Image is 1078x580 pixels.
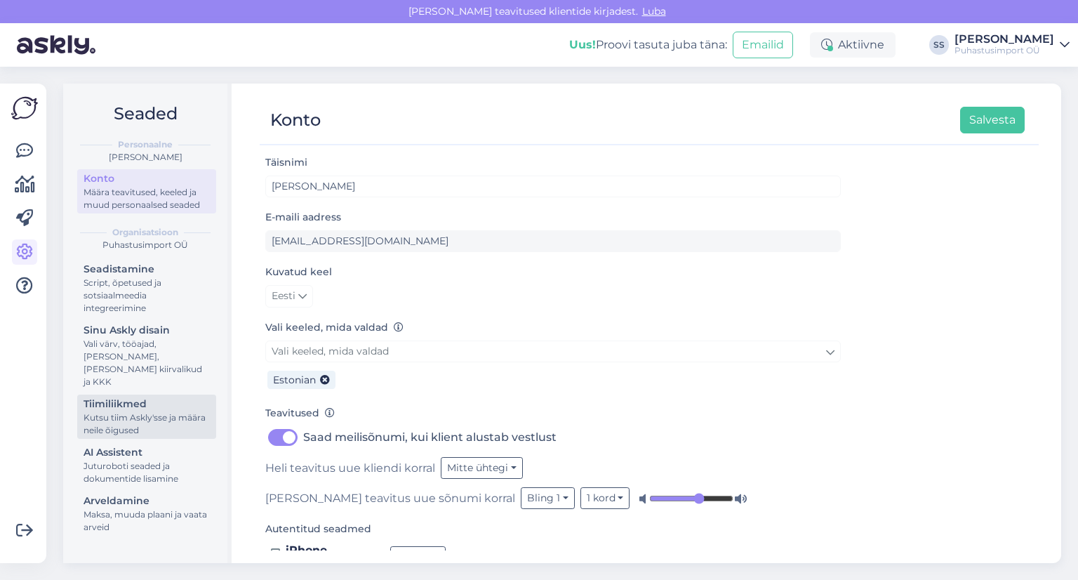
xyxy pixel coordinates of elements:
div: Script, õpetused ja sotsiaalmeedia integreerimine [84,277,210,315]
div: Sinu Askly disain [84,323,210,338]
a: TiimiliikmedKutsu tiim Askly'sse ja määra neile õigused [77,395,216,439]
div: Määra teavitused, keeled ja muud personaalsed seaded [84,186,210,211]
div: [PERSON_NAME] [954,34,1054,45]
div: [PERSON_NAME] [74,151,216,164]
span: Estonian [273,374,316,386]
a: Eesti [265,285,313,308]
div: Aktiivne [810,32,896,58]
input: Sisesta nimi [265,176,841,197]
label: Kuvatud keel [265,265,332,279]
div: SS [929,35,949,55]
b: Personaalne [118,138,173,151]
a: Vali keeled, mida valdad [265,341,841,362]
a: ArveldamineMaksa, muuda plaani ja vaata arveid [77,492,216,536]
div: Seadistamine [84,262,210,277]
label: E-maili aadress [265,210,341,225]
div: [PERSON_NAME] teavitus uue sõnumi korral [265,487,841,509]
img: Askly Logo [11,95,38,121]
a: KontoMäära teavitused, keeled ja muud personaalsed seaded [77,169,216,213]
b: Organisatsioon [112,226,178,239]
h2: Seaded [74,100,216,127]
label: Vali keeled, mida valdad [265,320,404,335]
a: SeadistamineScript, õpetused ja sotsiaalmeedia integreerimine [77,260,216,317]
button: Mitte ühtegi [441,457,523,479]
button: Eemalda [390,546,446,568]
label: Saad meilisõnumi, kui klient alustab vestlust [303,426,557,449]
div: Puhastusimport OÜ [954,45,1054,56]
div: Konto [270,107,321,133]
div: iPhone [286,542,379,559]
div: Maksa, muuda plaani ja vaata arveid [84,508,210,534]
button: Emailid [733,32,793,58]
button: Bling 1 [521,487,575,509]
div: Arveldamine [84,494,210,508]
label: Autentitud seadmed [265,522,371,536]
a: [PERSON_NAME]Puhastusimport OÜ [954,34,1070,56]
span: Luba [638,5,670,18]
span: Eesti [272,289,295,304]
button: 1 kord [580,487,630,509]
div: Juturoboti seaded ja dokumentide lisamine [84,460,210,485]
a: AI AssistentJuturoboti seaded ja dokumentide lisamine [77,443,216,487]
label: Teavitused [265,406,335,421]
div: Vali värv, tööajad, [PERSON_NAME], [PERSON_NAME] kiirvalikud ja KKK [84,338,210,388]
span: Vali keeled, mida valdad [272,345,389,357]
button: Salvesta [960,107,1025,133]
label: Täisnimi [265,155,307,170]
a: Sinu Askly disainVali värv, tööajad, [PERSON_NAME], [PERSON_NAME] kiirvalikud ja KKK [77,321,216,390]
div: AI Assistent [84,445,210,460]
b: Uus! [569,38,596,51]
div: Puhastusimport OÜ [74,239,216,251]
div: Heli teavitus uue kliendi korral [265,457,841,479]
div: Kutsu tiim Askly'sse ja määra neile õigused [84,411,210,437]
div: Tiimiliikmed [84,397,210,411]
div: Konto [84,171,210,186]
input: Sisesta e-maili aadress [265,230,841,252]
div: Proovi tasuta juba täna: [569,37,727,53]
